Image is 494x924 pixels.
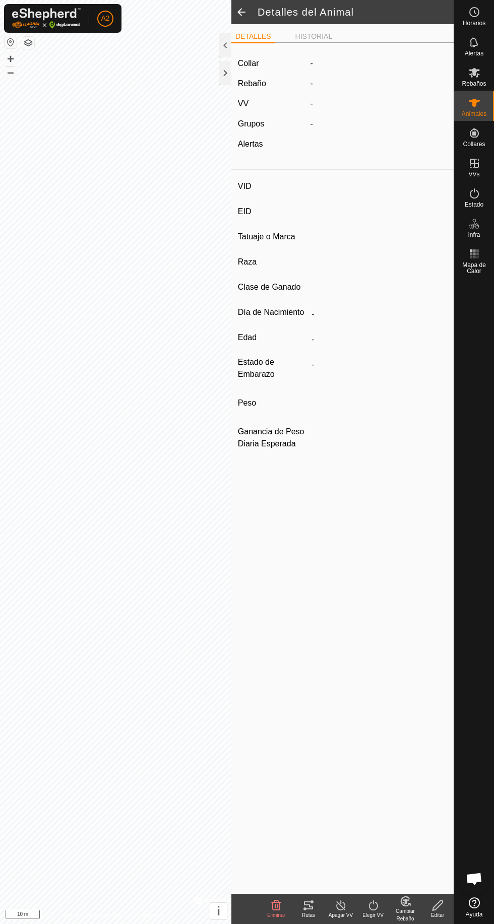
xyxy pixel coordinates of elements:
[238,255,307,269] label: Raza
[292,911,325,919] div: Rutas
[22,37,34,49] button: Capas del Mapa
[238,140,263,148] label: Alertas
[465,202,483,208] span: Estado
[231,31,275,43] li: DETALLES
[468,171,479,177] span: VVs
[238,99,249,108] label: VV
[101,13,109,24] span: A2
[210,903,227,919] button: i
[462,81,486,87] span: Rebaños
[238,306,307,319] label: Día de Nacimiento
[5,66,17,78] button: –
[5,53,17,65] button: +
[238,79,266,88] label: Rebaño
[466,911,483,917] span: Ayuda
[463,20,485,26] span: Horarios
[238,331,307,344] label: Edad
[267,912,285,918] span: Eliminar
[238,119,264,128] label: Grupos
[238,281,307,294] label: Clase de Ganado
[12,8,81,29] img: Logo Gallagher
[325,911,357,919] div: Apagar VV
[459,864,489,894] div: Chat abierto
[238,230,307,243] label: Tatuaje o Marca
[457,262,491,274] span: Mapa de Calor
[311,99,313,108] app-display-virtual-paddock-transition: -
[421,911,454,919] div: Editar
[389,907,421,922] div: Cambiar Rebaño
[238,205,307,218] label: EID
[134,911,168,920] a: Contáctenos
[468,232,480,238] span: Infra
[238,356,307,380] label: Estado de Embarazo
[64,911,121,920] a: Política de Privacidad
[217,904,220,918] span: i
[238,57,259,70] label: Collar
[454,893,494,921] a: Ayuda
[462,111,486,117] span: Animales
[463,141,485,147] span: Collares
[291,31,337,42] li: HISTORIAL
[311,79,313,88] span: -
[306,118,452,130] div: -
[258,6,454,18] h2: Detalles del Animal
[238,392,307,414] label: Peso
[357,911,389,919] div: Elegir VV
[238,180,307,193] label: VID
[238,426,307,450] label: Ganancia de Peso Diaria Esperada
[5,36,17,48] button: Restablecer Mapa
[311,57,313,70] label: -
[465,50,483,56] span: Alertas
